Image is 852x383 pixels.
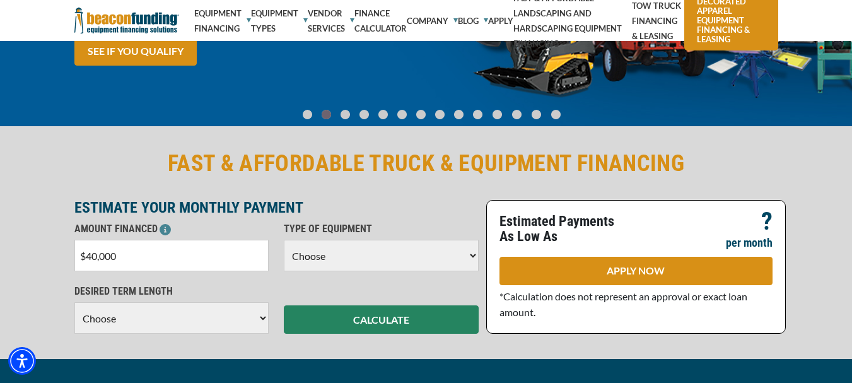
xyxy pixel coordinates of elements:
[74,200,479,215] p: ESTIMATE YOUR MONTHLY PAYMENT
[376,109,391,120] a: Go To Slide 4
[499,257,773,285] a: APPLY NOW
[284,221,479,237] p: TYPE OF EQUIPMENT
[395,109,410,120] a: Go To Slide 5
[509,109,525,120] a: Go To Slide 11
[499,214,629,244] p: Estimated Payments As Low As
[452,109,467,120] a: Go To Slide 8
[414,109,429,120] a: Go To Slide 6
[319,109,334,120] a: Go To Slide 1
[74,284,269,299] p: DESIRED TERM LENGTH
[74,149,778,178] h2: FAST & AFFORDABLE TRUCK & EQUIPMENT FINANCING
[8,347,36,375] div: Accessibility Menu
[284,305,479,334] button: CALCULATE
[357,109,372,120] a: Go To Slide 3
[74,240,269,271] input: $0
[338,109,353,120] a: Go To Slide 2
[433,109,448,120] a: Go To Slide 7
[489,109,505,120] a: Go To Slide 10
[470,109,486,120] a: Go To Slide 9
[300,109,315,120] a: Go To Slide 0
[548,109,564,120] a: Go To Slide 13
[528,109,544,120] a: Go To Slide 12
[761,214,773,229] p: ?
[74,221,269,237] p: AMOUNT FINANCED
[74,37,197,66] a: SEE IF YOU QUALIFY
[726,235,773,250] p: per month
[499,290,747,318] span: *Calculation does not represent an approval or exact loan amount.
